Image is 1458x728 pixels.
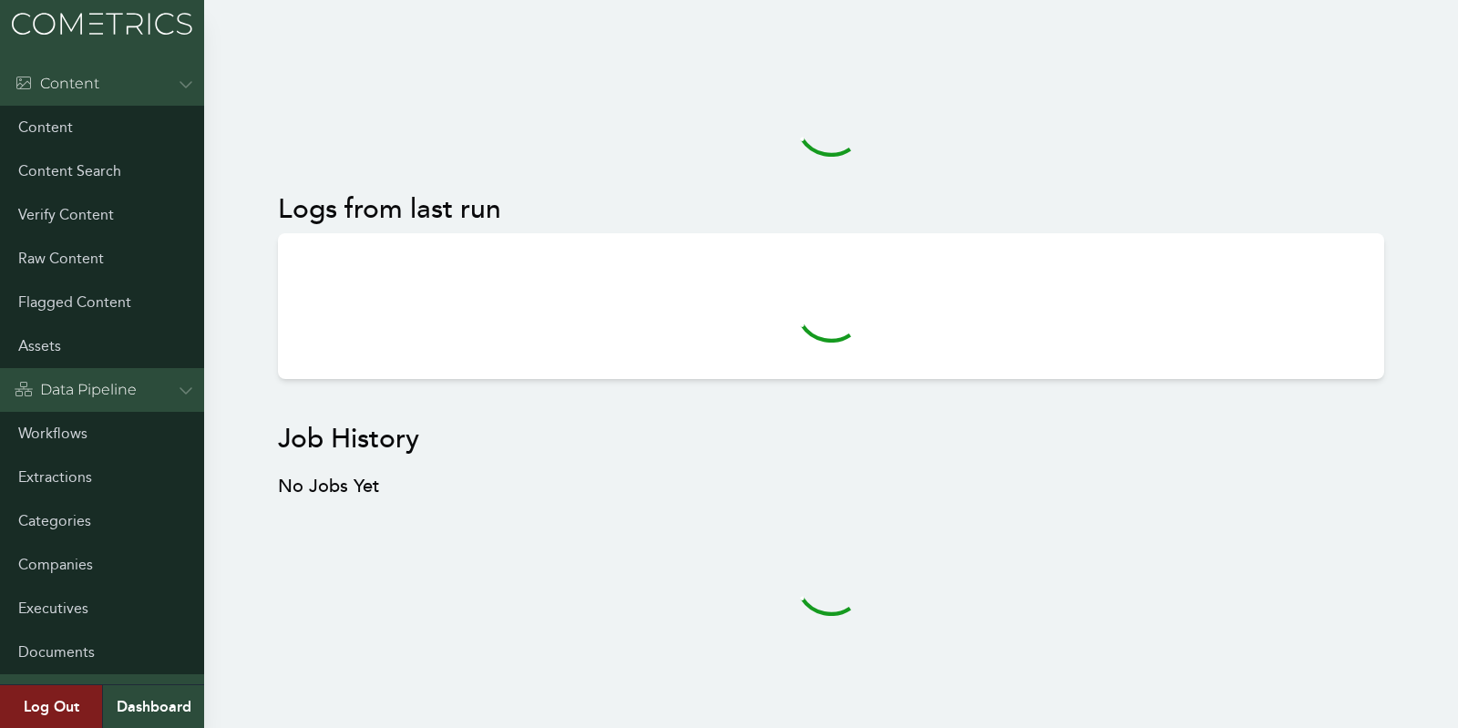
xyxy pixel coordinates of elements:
[278,474,1383,499] h3: No Jobs Yet
[102,685,204,728] a: Dashboard
[795,543,868,616] svg: audio-loading
[15,73,99,95] div: Content
[795,270,868,343] svg: audio-loading
[278,193,1383,226] h2: Logs from last run
[278,423,1383,456] h2: Job History
[795,84,868,157] svg: audio-loading
[15,379,137,401] div: Data Pipeline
